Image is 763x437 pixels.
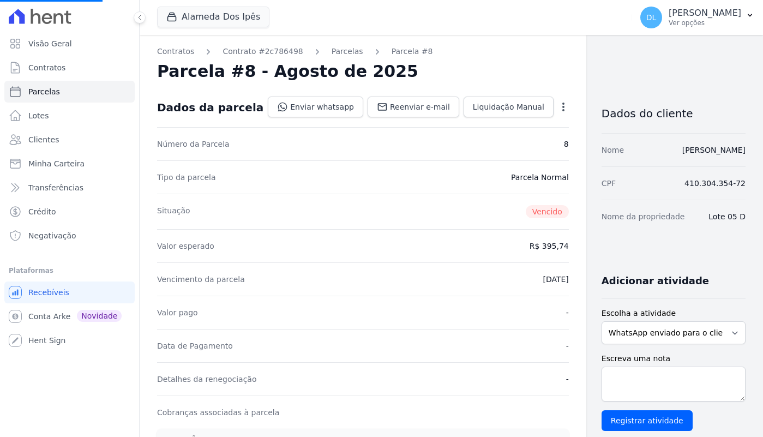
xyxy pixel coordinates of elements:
[646,14,657,21] span: DL
[157,241,214,252] dt: Valor esperado
[157,407,279,418] dt: Cobranças associadas à parcela
[157,307,198,318] dt: Valor pago
[602,308,746,319] label: Escolha a atividade
[157,274,245,285] dt: Vencimento da parcela
[602,353,746,364] label: Escreva uma nota
[602,107,746,120] h3: Dados do cliente
[602,211,685,222] dt: Nome da propriedade
[684,178,746,189] dd: 410.304.354-72
[4,201,135,223] a: Crédito
[28,134,59,145] span: Clientes
[77,310,122,322] span: Novidade
[602,178,616,189] dt: CPF
[4,330,135,351] a: Hent Sign
[4,153,135,175] a: Minha Carteira
[28,86,60,97] span: Parcelas
[157,172,216,183] dt: Tipo da parcela
[511,172,569,183] dd: Parcela Normal
[4,33,135,55] a: Visão Geral
[530,241,569,252] dd: R$ 395,74
[28,335,66,346] span: Hent Sign
[4,306,135,327] a: Conta Arke Novidade
[4,177,135,199] a: Transferências
[223,46,303,57] a: Contrato #2c786498
[157,101,263,114] div: Dados da parcela
[157,46,194,57] a: Contratos
[602,274,709,288] h3: Adicionar atividade
[602,145,624,155] dt: Nome
[566,374,569,385] dd: -
[28,110,49,121] span: Lotes
[157,62,418,81] h2: Parcela #8 - Agosto de 2025
[368,97,459,117] a: Reenviar e-mail
[157,46,569,57] nav: Breadcrumb
[543,274,568,285] dd: [DATE]
[390,101,450,112] span: Reenviar e-mail
[4,282,135,303] a: Recebíveis
[602,410,693,431] input: Registrar atividade
[669,8,741,19] p: [PERSON_NAME]
[708,211,746,222] dd: Lote 05 D
[669,19,741,27] p: Ver opções
[157,139,230,149] dt: Número da Parcela
[4,105,135,127] a: Lotes
[4,225,135,247] a: Negativação
[473,101,544,112] span: Liquidação Manual
[28,287,69,298] span: Recebíveis
[157,374,257,385] dt: Detalhes da renegociação
[157,340,233,351] dt: Data de Pagamento
[564,139,569,149] dd: 8
[392,46,433,57] a: Parcela #8
[4,81,135,103] a: Parcelas
[682,146,746,154] a: [PERSON_NAME]
[4,57,135,79] a: Contratos
[632,2,763,33] button: DL [PERSON_NAME] Ver opções
[28,311,70,322] span: Conta Arke
[28,182,83,193] span: Transferências
[28,62,65,73] span: Contratos
[332,46,363,57] a: Parcelas
[464,97,554,117] a: Liquidação Manual
[28,38,72,49] span: Visão Geral
[566,340,569,351] dd: -
[526,205,569,218] span: Vencido
[9,264,130,277] div: Plataformas
[4,129,135,151] a: Clientes
[157,205,190,218] dt: Situação
[28,230,76,241] span: Negativação
[28,206,56,217] span: Crédito
[28,158,85,169] span: Minha Carteira
[157,7,269,27] button: Alameda Dos Ipês
[268,97,363,117] a: Enviar whatsapp
[566,307,569,318] dd: -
